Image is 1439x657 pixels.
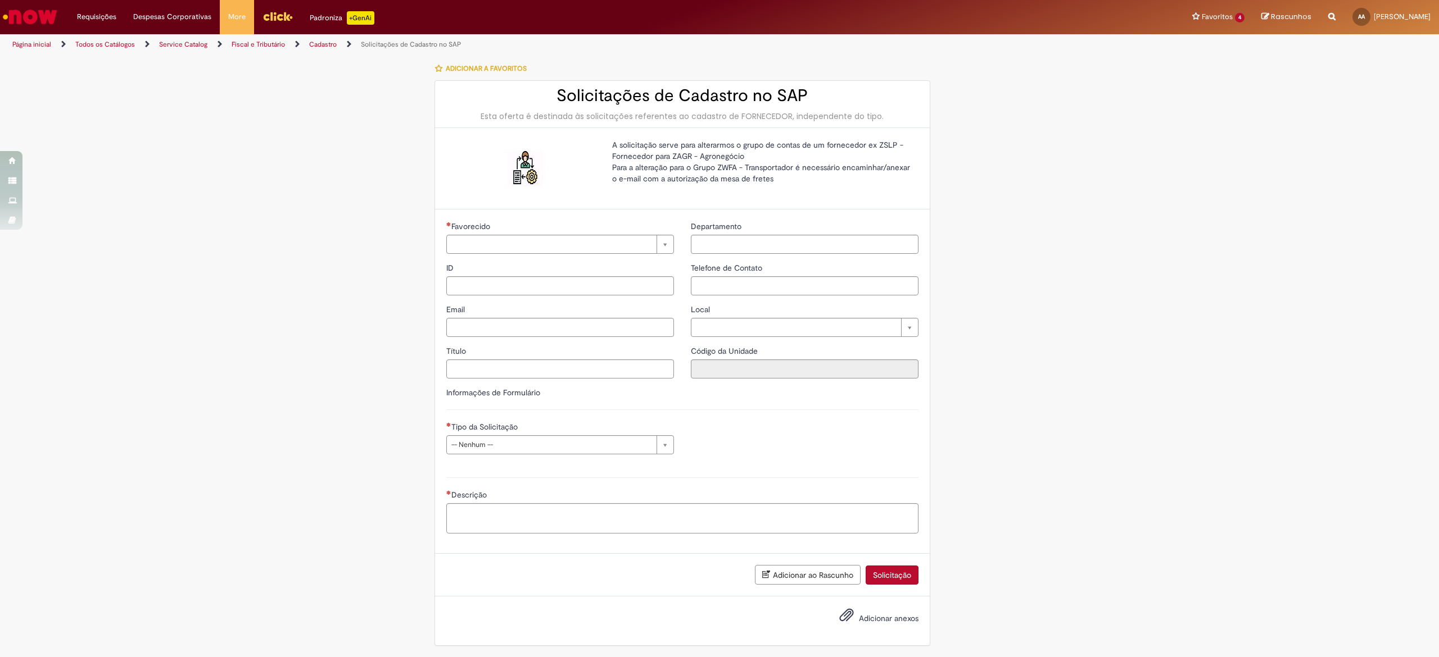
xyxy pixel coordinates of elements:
[12,40,51,49] a: Página inicial
[446,276,674,295] input: ID
[612,139,910,184] p: A solicitação serve para alterarmos o grupo de contas de um fornecedor ex ZSLP - Fornecedor para ...
[451,490,489,500] span: Descrição
[691,235,918,254] input: Departamento
[446,318,674,337] input: Email
[836,605,857,631] button: Adicionar anexos
[446,490,451,495] span: Necessários
[446,235,674,254] a: Limpar campo Favorecido
[228,11,246,22] span: More
[446,359,674,378] input: Título
[1202,11,1233,22] span: Favoritos
[1374,12,1431,21] span: [PERSON_NAME]
[446,304,467,314] span: Email
[446,222,451,226] span: Necessários
[507,150,543,186] img: Solicitações de Cadastro no SAP
[446,263,456,273] span: ID
[263,8,293,25] img: click_logo_yellow_360x200.png
[435,57,533,80] button: Adicionar a Favoritos
[691,359,918,378] input: Código da Unidade
[133,11,211,22] span: Despesas Corporativas
[77,11,116,22] span: Requisições
[691,221,744,231] span: Departamento
[859,614,918,624] span: Adicionar anexos
[1358,13,1365,20] span: AA
[446,86,918,105] h2: Solicitações de Cadastro no SAP
[1261,12,1311,22] a: Rascunhos
[451,221,492,231] span: Necessários - Favorecido
[451,436,651,454] span: -- Nenhum --
[446,111,918,122] div: Esta oferta é destinada às solicitações referentes ao cadastro de FORNECEDOR, independente do tipo.
[1,6,59,28] img: ServiceNow
[446,422,451,427] span: Necessários
[755,565,861,585] button: Adicionar ao Rascunho
[159,40,207,49] a: Service Catalog
[361,40,461,49] a: Solicitações de Cadastro no SAP
[446,346,468,356] span: Título
[1271,11,1311,22] span: Rascunhos
[8,34,951,55] ul: Trilhas de página
[309,40,337,49] a: Cadastro
[691,276,918,295] input: Telefone de Contato
[310,11,374,25] div: Padroniza
[347,11,374,25] p: +GenAi
[446,64,527,73] span: Adicionar a Favoritos
[691,304,712,314] span: Local
[232,40,285,49] a: Fiscal e Tributário
[691,263,764,273] span: Telefone de Contato
[866,565,918,585] button: Solicitação
[446,503,918,534] textarea: Descrição
[451,422,520,432] span: Tipo da Solicitação
[1235,13,1245,22] span: 4
[691,318,918,337] a: Limpar campo Local
[691,346,760,356] span: Somente leitura - Código da Unidade
[691,345,760,357] label: Somente leitura - Código da Unidade
[446,387,540,398] label: Informações de Formulário
[75,40,135,49] a: Todos os Catálogos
